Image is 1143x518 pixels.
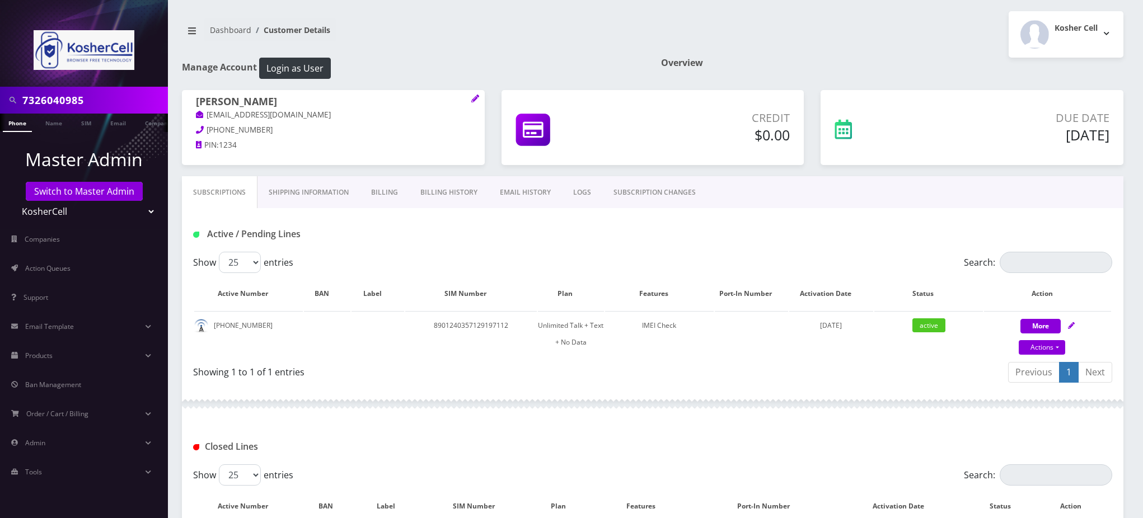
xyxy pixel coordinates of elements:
[25,234,60,244] span: Companies
[1000,252,1112,273] input: Search:
[661,58,1123,68] h1: Overview
[25,322,74,331] span: Email Template
[1009,11,1123,58] button: Kosher Cell
[194,311,303,356] td: [PHONE_NUMBER]
[139,114,177,131] a: Company
[1000,464,1112,486] input: Search:
[874,277,983,310] th: Status: activate to sort column ascending
[562,176,602,209] a: LOGS
[259,58,331,79] button: Login as User
[105,114,132,131] a: Email
[219,464,261,486] select: Showentries
[304,277,350,310] th: BAN: activate to sort column ascending
[193,232,199,238] img: Active / Pending Lines
[405,277,537,310] th: SIM Number: activate to sort column ascending
[25,351,53,360] span: Products
[194,319,208,333] img: default.png
[964,252,1112,273] label: Search:
[352,277,404,310] th: Label: activate to sort column ascending
[605,317,714,334] div: IMEI Check
[637,110,790,126] p: Credit
[40,114,68,131] a: Name
[820,321,842,330] span: [DATE]
[196,96,471,109] h1: [PERSON_NAME]
[25,263,71,273] span: Action Queues
[405,311,537,356] td: 8901240357129197112
[602,176,707,209] a: SUBSCRIPTION CHANGES
[984,277,1111,310] th: Action: activate to sort column ascending
[219,252,261,273] select: Showentries
[932,110,1109,126] p: Due Date
[196,140,219,151] a: PIN:
[193,464,293,486] label: Show entries
[538,311,604,356] td: Unlimited Talk + Text + No Data
[1020,319,1061,333] button: More
[193,229,488,239] h1: Active / Pending Lines
[210,25,251,35] a: Dashboard
[193,441,488,452] h1: Closed Lines
[219,140,237,150] span: 1234
[26,409,88,418] span: Order / Cart / Billing
[538,277,604,310] th: Plan: activate to sort column ascending
[1078,362,1112,383] a: Next
[912,318,945,332] span: active
[182,176,257,209] a: Subscriptions
[1008,362,1060,383] a: Previous
[194,277,303,310] th: Active Number: activate to sort column ascending
[360,176,409,209] a: Billing
[257,61,331,73] a: Login as User
[964,464,1112,486] label: Search:
[251,24,330,36] li: Customer Details
[932,126,1109,143] h5: [DATE]
[1019,340,1065,355] a: Actions
[25,467,42,477] span: Tools
[196,110,331,121] a: [EMAIL_ADDRESS][DOMAIN_NAME]
[207,125,273,135] span: [PHONE_NUMBER]
[193,361,644,379] div: Showing 1 to 1 of 1 entries
[193,252,293,273] label: Show entries
[26,182,143,201] a: Switch to Master Admin
[25,438,45,448] span: Admin
[257,176,360,209] a: Shipping Information
[605,277,714,310] th: Features: activate to sort column ascending
[789,277,873,310] th: Activation Date: activate to sort column ascending
[489,176,562,209] a: EMAIL HISTORY
[193,444,199,450] img: Closed Lines
[409,176,489,209] a: Billing History
[25,380,81,389] span: Ban Management
[1059,362,1079,383] a: 1
[182,18,644,50] nav: breadcrumb
[22,90,165,111] input: Search in Company
[637,126,790,143] h5: $0.00
[76,114,97,131] a: SIM
[24,293,48,302] span: Support
[1055,23,1098,33] h2: Kosher Cell
[3,114,32,132] a: Phone
[715,277,788,310] th: Port-In Number: activate to sort column ascending
[182,58,644,79] h1: Manage Account
[34,30,134,70] img: KosherCell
